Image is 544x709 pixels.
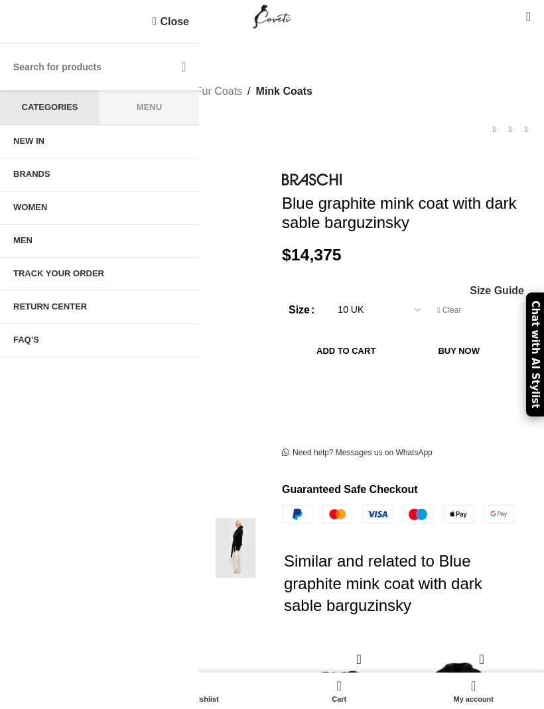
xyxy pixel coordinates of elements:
[297,376,505,408] iframe: Secure express checkout frame
[272,676,407,706] div: My cart
[13,335,39,345] span: FAQ’s
[13,202,47,213] span: WOMEN
[279,695,400,704] span: Cart
[256,83,312,100] a: Mink Coats
[506,3,519,30] div: My Wishlist
[527,7,537,17] span: 0
[519,3,537,30] a: 0
[145,695,266,704] span: Wishlist
[410,337,508,365] button: Buy now
[100,90,199,125] a: Menu
[13,136,44,146] span: NEW IN
[486,121,502,137] a: Previous product
[206,518,265,578] img: Blue graphite mink coat with dark sable barguzinsky - Image 4
[289,337,403,365] button: Add to cart
[196,83,242,100] a: Fur Coats
[13,268,104,279] span: Track your order
[282,174,342,186] img: BRASCHI
[153,13,189,30] a: Close
[282,246,342,264] bdi: 14,375
[138,676,273,706] a: Wishlist
[474,651,490,667] a: Quick view
[437,305,461,316] a: Clear options
[250,10,295,21] a: Site logo
[518,121,534,137] a: Next product
[351,651,368,667] a: Quick view
[13,301,87,312] span: Return Center
[13,235,33,246] span: MEN
[469,286,524,296] a: Size Guide
[282,484,418,495] strong: Guaranteed Safe Checkout
[13,169,50,180] span: BRANDS
[338,676,348,686] span: 0
[282,448,433,459] a: Need help? Messages us on WhatsApp
[138,676,273,706] div: My wishlist
[289,301,314,319] label: Size
[282,194,534,233] h1: Blue graphite mink coat with dark sable barguzinsky
[282,246,291,264] span: $
[10,83,312,100] nav: Breadcrumb
[284,523,516,643] h2: Similar and related to Blue graphite mink coat with dark sable barguzinsky
[413,695,535,704] span: My account
[282,505,514,523] img: guaranteed-safe-checkout-bordered.j
[272,676,407,706] a: 0 Cart
[407,676,541,706] a: My account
